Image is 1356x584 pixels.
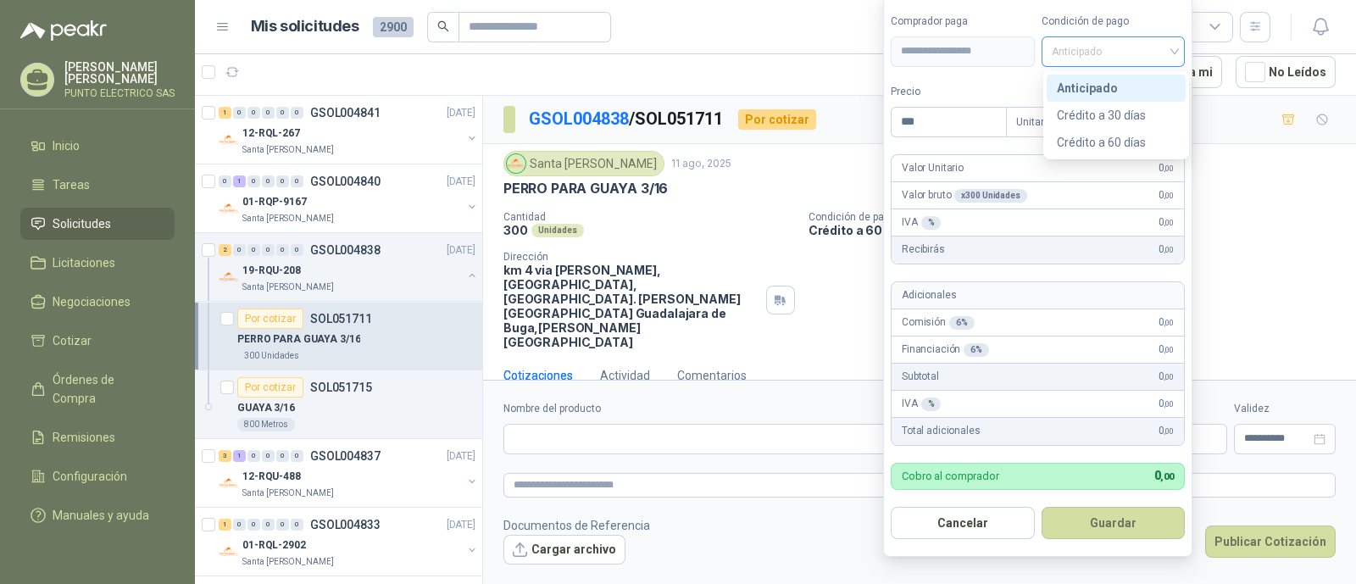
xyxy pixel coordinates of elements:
span: ,00 [1164,191,1174,200]
span: Remisiones [53,428,115,447]
div: 0 [262,450,275,462]
div: 6 % [949,316,975,330]
p: [PERSON_NAME] [PERSON_NAME] [64,61,175,85]
span: Negociaciones [53,292,131,311]
div: 0 [262,175,275,187]
div: 0 [291,519,303,531]
div: 0 [247,175,260,187]
p: Condición de pago [809,211,1349,223]
p: / SOL051711 [529,106,725,132]
div: 0 [262,519,275,531]
div: % [921,398,942,411]
div: 0 [247,519,260,531]
div: 0 [247,107,260,119]
p: Total adicionales [902,423,981,439]
div: 0 [262,107,275,119]
span: Manuales y ayuda [53,506,149,525]
div: 1 [219,107,231,119]
div: Santa [PERSON_NAME] [503,151,664,176]
div: 0 [291,244,303,256]
div: 0 [276,107,289,119]
p: km 4 via [PERSON_NAME], [GEOGRAPHIC_DATA], [GEOGRAPHIC_DATA]. [PERSON_NAME][GEOGRAPHIC_DATA] Guad... [503,263,759,349]
div: Crédito a 30 días [1057,106,1175,125]
span: ,00 [1164,164,1174,173]
label: Condición de pago [1042,14,1186,30]
div: 1 [233,175,246,187]
span: 0 [1154,469,1174,482]
span: search [437,20,449,32]
p: GSOL004833 [310,519,381,531]
a: Órdenes de Compra [20,364,175,414]
span: Solicitudes [53,214,111,233]
span: ,00 [1164,318,1174,327]
div: Anticipado [1047,75,1186,102]
div: 0 [233,519,246,531]
div: 0 [233,244,246,256]
p: Dirección [503,251,759,263]
div: 0 [291,450,303,462]
div: x 300 Unidades [954,189,1026,203]
p: [DATE] [447,174,475,190]
p: GSOL004837 [310,450,381,462]
span: Licitaciones [53,253,115,272]
span: ,00 [1164,245,1174,254]
label: Validez [1234,401,1336,417]
img: Company Logo [219,473,239,493]
p: GSOL004838 [310,244,381,256]
p: Comisión [902,314,975,331]
p: PUNTO ELECTRICO SAS [64,88,175,98]
p: IVA [902,396,941,412]
p: Recibirás [902,242,945,258]
p: [DATE] [447,242,475,259]
p: Santa [PERSON_NAME] [242,281,334,294]
button: Publicar Cotización [1205,526,1336,558]
div: 0 [276,519,289,531]
span: 0 [1159,396,1174,412]
p: Cantidad [503,211,795,223]
a: Manuales y ayuda [20,499,175,531]
p: 01-RQL-2902 [242,537,306,553]
div: Actividad [600,366,650,385]
span: ,00 [1164,345,1174,354]
p: Santa [PERSON_NAME] [242,487,334,500]
span: Órdenes de Compra [53,370,158,408]
div: 0 [233,107,246,119]
h1: Mis solicitudes [251,14,359,39]
p: Santa [PERSON_NAME] [242,212,334,225]
a: 2 0 0 0 0 0 GSOL004838[DATE] Company Logo19-RQU-208Santa [PERSON_NAME] [219,240,479,294]
a: 1 0 0 0 0 0 GSOL004833[DATE] Company Logo01-RQL-2902Santa [PERSON_NAME] [219,514,479,569]
span: Configuración [53,467,127,486]
span: ,00 [1164,372,1174,381]
a: Tareas [20,169,175,201]
p: [DATE] [447,105,475,121]
p: GSOL004840 [310,175,381,187]
div: Crédito a 60 días [1057,133,1175,152]
div: Unidades [531,224,584,237]
div: 2 [219,244,231,256]
a: 3 1 0 0 0 0 GSOL004837[DATE] Company Logo12-RQU-488Santa [PERSON_NAME] [219,446,479,500]
div: 0 [276,244,289,256]
span: 0 [1159,423,1174,439]
p: [DATE] [447,517,475,533]
div: 0 [247,244,260,256]
label: Comprador paga [891,14,1035,30]
span: Cotizar [53,331,92,350]
span: Tareas [53,175,90,194]
p: Santa [PERSON_NAME] [242,555,334,569]
span: Unitario [1016,109,1110,135]
div: Por cotizar [237,377,303,398]
p: $ 0,00 [1159,424,1227,454]
div: Por cotizar [738,109,816,130]
div: 0 [291,107,303,119]
p: Financiación [902,342,989,358]
div: 0 [219,175,231,187]
div: 6 % [964,343,989,357]
div: 800 Metros [237,418,295,431]
div: Comentarios [677,366,747,385]
span: ,00 [1164,426,1174,436]
a: 0 1 0 0 0 0 GSOL004840[DATE] Company Logo01-RQP-9167Santa [PERSON_NAME] [219,171,479,225]
a: Configuración [20,460,175,492]
a: Solicitudes [20,208,175,240]
button: Cancelar [891,507,1035,539]
p: GSOL004841 [310,107,381,119]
